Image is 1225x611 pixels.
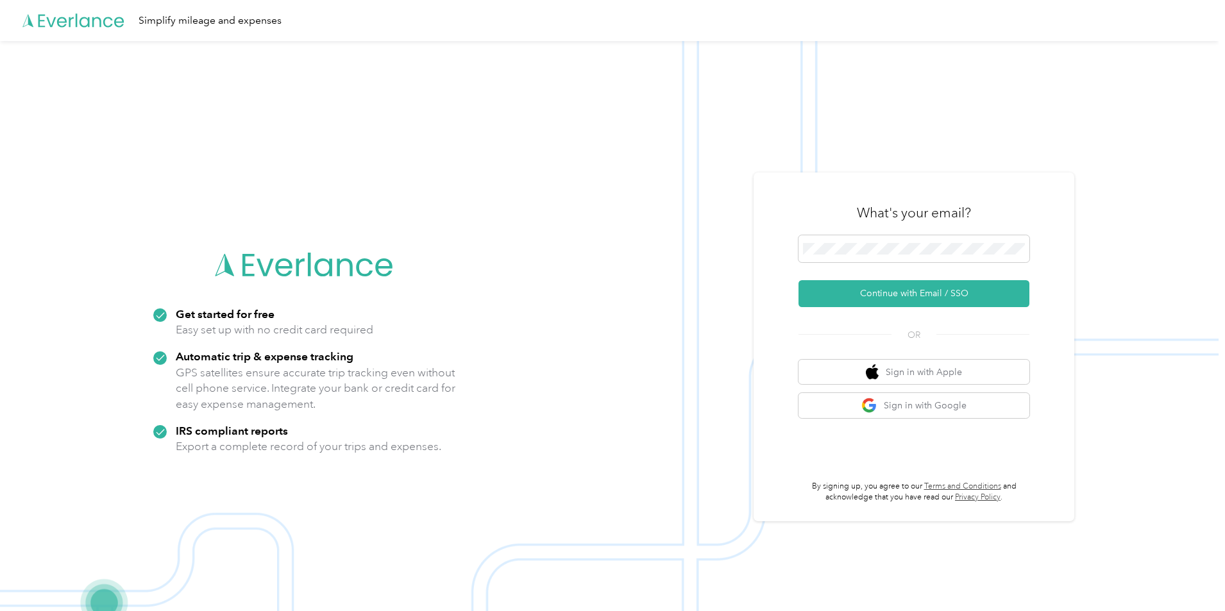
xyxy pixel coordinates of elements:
span: OR [891,328,936,342]
h3: What's your email? [857,204,971,222]
p: GPS satellites ensure accurate trip tracking even without cell phone service. Integrate your bank... [176,365,456,412]
strong: IRS compliant reports [176,424,288,437]
strong: Automatic trip & expense tracking [176,349,353,363]
button: Continue with Email / SSO [798,280,1029,307]
button: google logoSign in with Google [798,393,1029,418]
a: Privacy Policy [955,492,1001,502]
button: apple logoSign in with Apple [798,360,1029,385]
img: apple logo [866,364,879,380]
a: Terms and Conditions [924,481,1001,491]
img: google logo [861,398,877,414]
p: Export a complete record of your trips and expenses. [176,439,441,455]
strong: Get started for free [176,307,275,321]
div: Simplify mileage and expenses [139,13,282,29]
p: By signing up, you agree to our and acknowledge that you have read our . [798,481,1029,503]
p: Easy set up with no credit card required [176,322,373,338]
